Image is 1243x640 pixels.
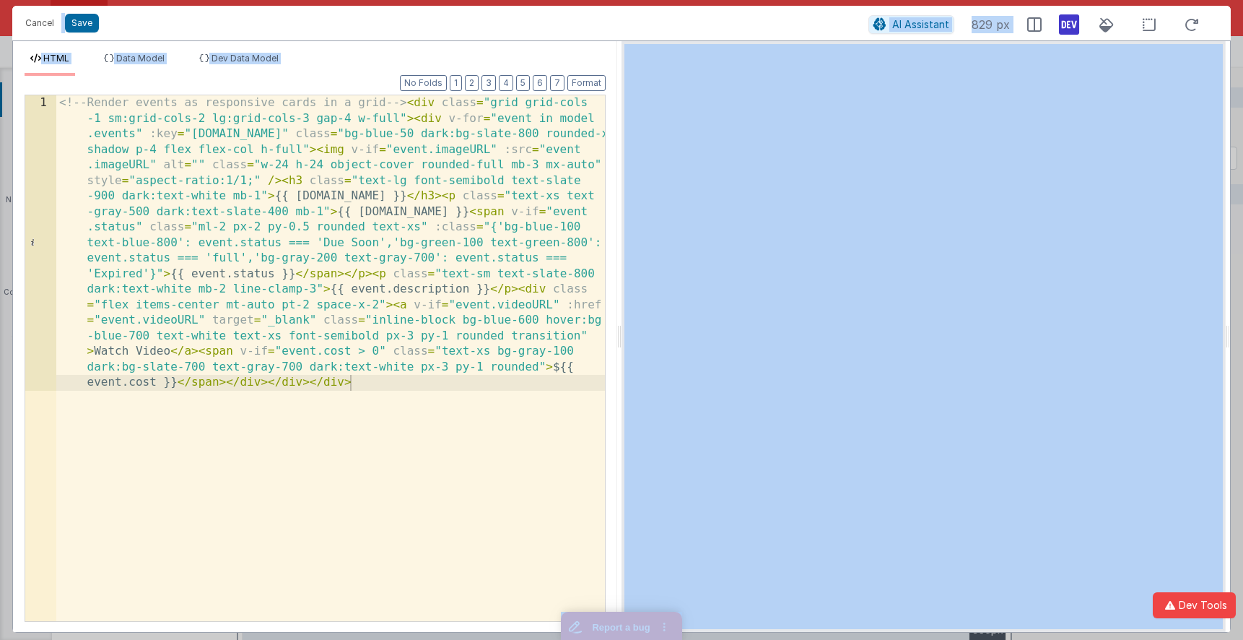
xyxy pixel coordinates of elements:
span: 829 px [972,16,1010,33]
button: 7 [550,75,564,91]
button: Cancel [18,13,61,33]
button: No Folds [400,75,447,91]
button: 1 [450,75,462,91]
button: Format [567,75,606,91]
button: AI Assistant [868,15,954,34]
span: HTML [43,53,69,64]
span: AI Assistant [892,18,949,30]
button: 5 [516,75,530,91]
button: 2 [465,75,479,91]
button: 4 [499,75,513,91]
div: 1 [25,95,56,391]
span: Data Model [116,53,165,64]
button: Dev Tools [1153,592,1236,618]
button: 3 [481,75,496,91]
button: 6 [533,75,547,91]
button: Save [65,14,99,33]
span: Dev Data Model [211,53,279,64]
